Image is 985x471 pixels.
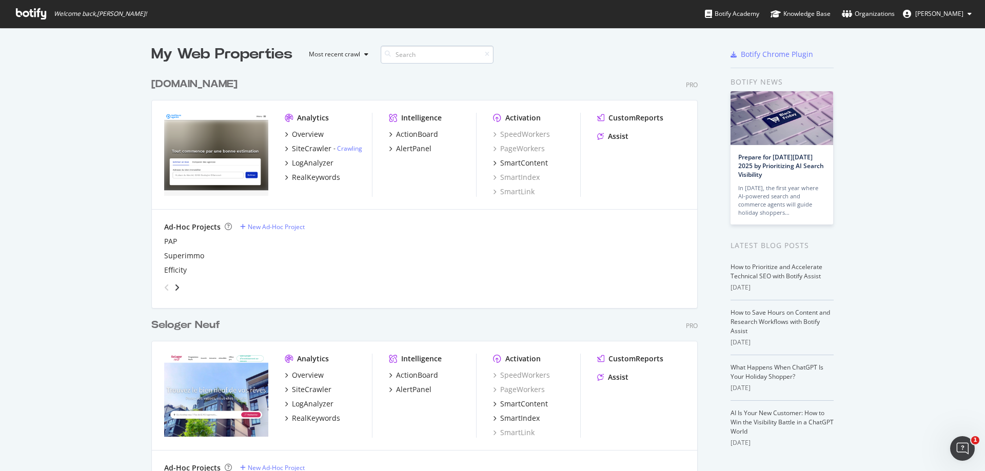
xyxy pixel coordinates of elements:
[731,408,834,436] a: AI Is Your New Customer: How to Win the Visibility Battle in a ChatGPT World
[54,10,147,18] span: Welcome back, [PERSON_NAME] !
[493,158,548,168] a: SmartContent
[309,51,360,57] div: Most recent crawl
[493,427,535,438] a: SmartLink
[151,77,242,92] a: [DOMAIN_NAME]
[500,158,548,168] div: SmartContent
[396,129,438,139] div: ActionBoard
[493,384,545,395] a: PageWorkers
[389,144,431,154] a: AlertPanel
[493,172,540,182] a: SmartIndex
[240,222,305,231] a: New Ad-Hoc Project
[292,172,340,182] div: RealKeywords
[164,113,268,196] img: meilleursagents.com
[396,384,431,395] div: AlertPanel
[151,318,224,333] a: Seloger Neuf
[285,129,324,139] a: Overview
[731,383,834,393] div: [DATE]
[493,370,550,380] a: SpeedWorkers
[297,354,329,364] div: Analytics
[731,308,830,335] a: How to Save Hours on Content and Research Workflows with Botify Assist
[950,436,975,461] iframe: Intercom live chat
[915,9,963,18] span: Axel Roth
[731,438,834,447] div: [DATE]
[731,49,813,59] a: Botify Chrome Plugin
[285,384,331,395] a: SiteCrawler
[597,354,663,364] a: CustomReports
[731,338,834,347] div: [DATE]
[505,113,541,123] div: Activation
[389,370,438,380] a: ActionBoard
[292,399,333,409] div: LogAnalyzer
[493,399,548,409] a: SmartContent
[608,372,628,382] div: Assist
[597,113,663,123] a: CustomReports
[500,413,540,423] div: SmartIndex
[164,251,204,261] a: Superimmo
[741,49,813,59] div: Botify Chrome Plugin
[396,370,438,380] div: ActionBoard
[505,354,541,364] div: Activation
[285,399,333,409] a: LogAnalyzer
[173,282,181,293] div: angle-right
[401,113,442,123] div: Intelligence
[297,113,329,123] div: Analytics
[301,46,372,63] button: Most recent crawl
[731,76,834,88] div: Botify news
[389,129,438,139] a: ActionBoard
[971,436,979,444] span: 1
[895,6,980,22] button: [PERSON_NAME]
[151,44,292,65] div: My Web Properties
[686,321,698,330] div: Pro
[292,370,324,380] div: Overview
[248,222,305,231] div: New Ad-Hoc Project
[292,158,333,168] div: LogAnalyzer
[160,279,173,296] div: angle-left
[164,354,268,437] img: selogerneuf.com
[292,413,340,423] div: RealKeywords
[164,222,221,232] div: Ad-Hoc Projects
[597,131,628,141] a: Assist
[738,153,824,179] a: Prepare for [DATE][DATE] 2025 by Prioritizing AI Search Visibility
[493,187,535,197] a: SmartLink
[731,283,834,292] div: [DATE]
[771,9,831,19] div: Knowledge Base
[686,80,698,89] div: Pro
[842,9,895,19] div: Organizations
[401,354,442,364] div: Intelligence
[164,265,187,275] a: Efficity
[389,384,431,395] a: AlertPanel
[285,413,340,423] a: RealKeywords
[608,131,628,141] div: Assist
[705,9,759,19] div: Botify Academy
[608,113,663,123] div: CustomReports
[151,77,238,92] div: [DOMAIN_NAME]
[738,184,825,217] div: In [DATE], the first year where AI-powered search and commerce agents will guide holiday shoppers…
[164,236,177,247] a: PAP
[285,172,340,182] a: RealKeywords
[493,129,550,139] a: SpeedWorkers
[731,363,823,381] a: What Happens When ChatGPT Is Your Holiday Shopper?
[493,144,545,154] a: PageWorkers
[285,144,362,154] a: SiteCrawler- Crawling
[500,399,548,409] div: SmartContent
[333,144,362,153] div: -
[151,318,220,333] div: Seloger Neuf
[493,413,540,423] a: SmartIndex
[285,370,324,380] a: Overview
[292,129,324,139] div: Overview
[292,384,331,395] div: SiteCrawler
[381,46,494,64] input: Search
[337,144,362,153] a: Crawling
[731,262,822,280] a: How to Prioritize and Accelerate Technical SEO with Botify Assist
[292,144,331,154] div: SiteCrawler
[731,91,833,145] img: Prepare for Black Friday 2025 by Prioritizing AI Search Visibility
